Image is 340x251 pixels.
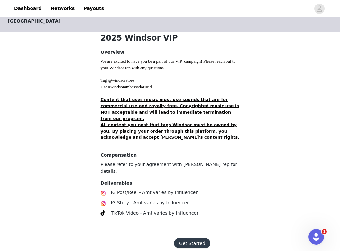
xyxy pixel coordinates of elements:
[322,229,327,234] span: 1
[316,4,322,14] div: avatar
[101,78,134,83] span: Tag @windsorstore
[101,201,106,206] img: Instagram Icon
[174,238,210,248] button: Get Started
[101,161,240,175] p: Please refer to your agreement with [PERSON_NAME] rep for details.
[111,200,189,205] span: IG Story - Amt varies by Influencer
[101,59,236,70] span: We are excited to have you be a part of our VIP campaign! Please reach out to your Windsor rep wi...
[101,32,240,44] h1: 2025 Windsor VIP
[101,49,240,56] h4: Overview
[308,229,324,245] iframe: Intercom live chat
[101,97,239,121] strong: Content that uses music must use sounds that are for commercial use and royalty free. Copyrighted...
[101,191,106,196] img: Instagram Icon
[111,210,198,216] span: TikTok Video - Amt varies by Influencer
[47,1,78,16] a: Networks
[10,1,45,16] a: Dashboard
[8,18,60,24] span: [GEOGRAPHIC_DATA]
[101,84,152,89] span: Use #windsorambassador #ad
[101,152,240,159] h4: Compensation
[111,190,198,195] span: IG Post/Reel - Amt varies by Influencer
[80,1,108,16] a: Payouts
[101,180,240,187] h4: Deliverables
[101,122,240,140] strong: All content you post that tags Windsor must be owned by you. By placing your order through this p...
